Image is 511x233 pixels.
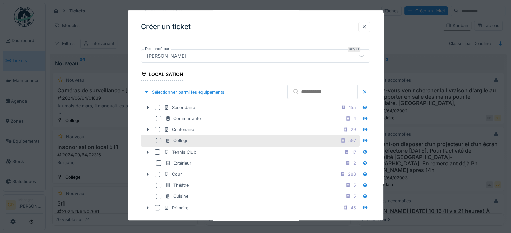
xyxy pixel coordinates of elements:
[353,115,356,122] div: 4
[353,193,356,200] div: 5
[318,219,370,228] div: Fermer le sélecteur
[141,69,183,81] div: Localisation
[349,104,356,111] div: 155
[164,149,196,155] div: Tennis Club
[164,126,194,133] div: Centenaire
[351,126,356,133] div: 29
[164,171,182,177] div: Cour
[165,115,201,122] div: Communauté
[164,205,188,211] div: Primaire
[144,52,189,60] div: [PERSON_NAME]
[353,182,356,188] div: 5
[165,160,191,166] div: Extérieur
[351,205,356,211] div: 45
[144,46,171,52] label: Demandé par
[141,23,191,31] h3: Créer un ticket
[164,104,195,111] div: Secondaire
[141,88,227,97] div: Sélectionner parmi les équipements
[165,138,188,144] div: Collège
[165,182,189,188] div: Théâtre
[352,149,356,155] div: 17
[348,138,356,144] div: 597
[348,47,360,52] div: Requis
[353,160,356,166] div: 2
[165,193,188,200] div: Cuisine
[348,171,356,177] div: 288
